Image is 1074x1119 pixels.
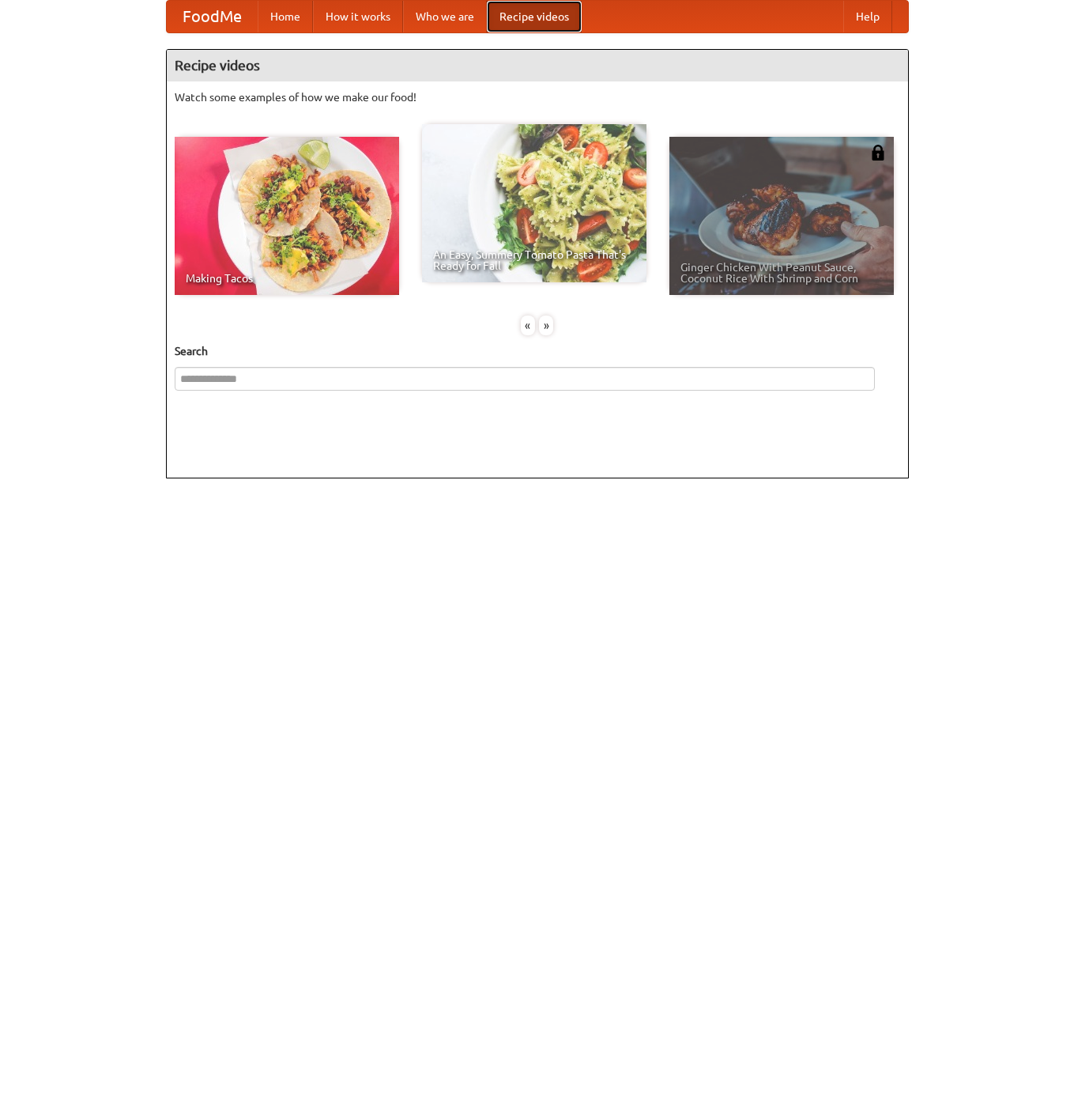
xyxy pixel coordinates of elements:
a: An Easy, Summery Tomato Pasta That's Ready for Fall [422,124,646,282]
img: 483408.png [870,145,886,161]
span: An Easy, Summery Tomato Pasta That's Ready for Fall [433,249,635,271]
a: Who we are [403,1,487,32]
h4: Recipe videos [167,50,908,81]
a: Recipe videos [487,1,582,32]
a: Making Tacos [175,137,399,295]
a: Help [843,1,892,32]
p: Watch some examples of how we make our food! [175,89,900,105]
div: » [539,316,553,335]
a: FoodMe [167,1,258,32]
h5: Search [175,343,900,359]
span: Making Tacos [186,273,388,284]
div: « [521,316,535,335]
a: Home [258,1,313,32]
a: How it works [313,1,403,32]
